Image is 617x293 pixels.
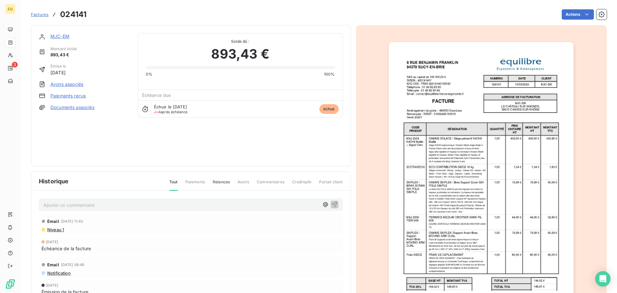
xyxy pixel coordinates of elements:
[154,104,187,109] span: Échue le [DATE]
[47,227,64,232] span: Niveau 1
[562,9,594,20] button: Actions
[213,179,230,190] span: Relances
[142,93,171,98] span: Échéance due
[146,39,335,44] span: Solde dû :
[60,9,86,20] h3: 024141
[12,62,18,68] span: 3
[169,179,178,191] span: Tout
[46,240,58,244] span: [DATE]
[50,104,94,111] a: Documents associés
[47,219,59,224] span: Email
[319,104,339,114] span: échue
[257,179,284,190] span: Commentaires
[31,11,49,18] a: Factures
[46,283,58,287] span: [DATE]
[50,63,66,69] span: Émise le
[50,69,66,76] span: [DATE]
[292,179,312,190] span: Creditsafe
[50,81,83,87] a: Avoirs associés
[31,12,49,17] span: Factures
[154,110,160,114] span: J+4
[61,219,83,223] span: [DATE] 11:43
[50,46,77,52] span: Montant initial
[237,179,249,190] span: Avoirs
[595,271,611,287] div: Open Intercom Messenger
[50,93,86,99] a: Paiements reçus
[50,52,77,58] span: 893,43 €
[154,110,188,114] span: après échéance
[185,179,205,190] span: Paiements
[211,44,269,64] span: 893,43 €
[47,262,59,267] span: Email
[319,179,343,190] span: Portail client
[324,71,335,77] span: 100%
[47,270,71,276] span: Notification
[61,263,85,267] span: [DATE] 08:49
[50,33,69,39] a: MJC-EM
[5,4,15,14] div: EQ
[41,245,91,252] span: Échéance de la facture
[39,177,69,186] span: Historique
[5,279,15,289] img: Logo LeanPay
[146,71,152,77] span: 0%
